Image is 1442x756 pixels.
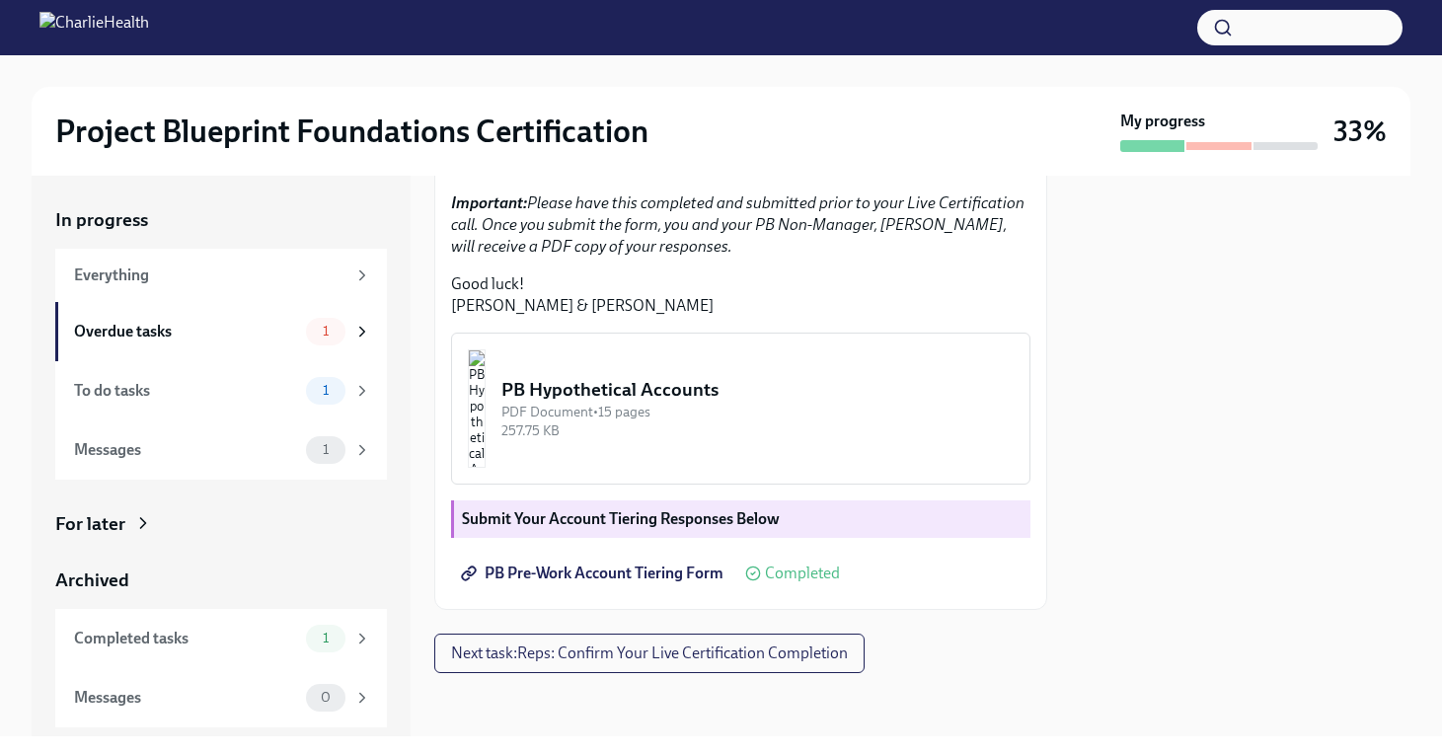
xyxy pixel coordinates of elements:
a: To do tasks1 [55,361,387,420]
strong: Submit Your Account Tiering Responses Below [462,509,780,528]
a: Messages0 [55,668,387,727]
div: PDF Document • 15 pages [501,403,1014,421]
h3: 33% [1333,113,1387,149]
div: 257.75 KB [501,421,1014,440]
span: 1 [311,442,341,457]
span: 1 [311,324,341,339]
span: Next task : Reps: Confirm Your Live Certification Completion [451,643,848,663]
a: Everything [55,249,387,302]
button: PB Hypothetical AccountsPDF Document•15 pages257.75 KB [451,333,1030,485]
div: For later [55,511,125,537]
a: Overdue tasks1 [55,302,387,361]
a: Messages1 [55,420,387,480]
img: PB Hypothetical Accounts [468,349,486,468]
div: Overdue tasks [74,321,298,342]
span: 1 [311,631,341,645]
p: Good luck! [PERSON_NAME] & [PERSON_NAME] [451,273,1030,317]
a: In progress [55,207,387,233]
span: PB Pre-Work Account Tiering Form [465,564,723,583]
div: Everything [74,265,345,286]
strong: Important: [451,193,527,212]
span: 0 [309,690,342,705]
h2: Project Blueprint Foundations Certification [55,112,648,151]
a: Completed tasks1 [55,609,387,668]
img: CharlieHealth [39,12,149,43]
div: Messages [74,439,298,461]
a: For later [55,511,387,537]
a: PB Pre-Work Account Tiering Form [451,554,737,593]
a: Archived [55,567,387,593]
div: To do tasks [74,380,298,402]
div: PB Hypothetical Accounts [501,377,1014,403]
div: Completed tasks [74,628,298,649]
span: 1 [311,383,341,398]
span: Completed [765,566,840,581]
em: Please have this completed and submitted prior to your Live Certification call. Once you submit t... [451,193,1025,256]
strong: My progress [1120,111,1205,132]
button: Next task:Reps: Confirm Your Live Certification Completion [434,634,865,673]
div: Messages [74,687,298,709]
